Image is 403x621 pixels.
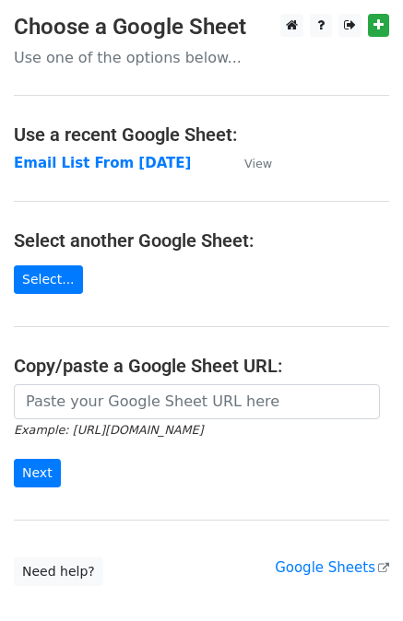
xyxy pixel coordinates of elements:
h4: Copy/paste a Google Sheet URL: [14,355,389,377]
p: Use one of the options below... [14,48,389,67]
a: View [226,155,272,171]
a: Need help? [14,557,103,586]
a: Email List From [DATE] [14,155,191,171]
a: Google Sheets [275,559,389,576]
input: Next [14,459,61,487]
small: Example: [URL][DOMAIN_NAME] [14,423,203,437]
h4: Select another Google Sheet: [14,229,389,252]
input: Paste your Google Sheet URL here [14,384,380,419]
a: Select... [14,265,83,294]
small: View [244,157,272,170]
h3: Choose a Google Sheet [14,14,389,41]
h4: Use a recent Google Sheet: [14,123,389,146]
